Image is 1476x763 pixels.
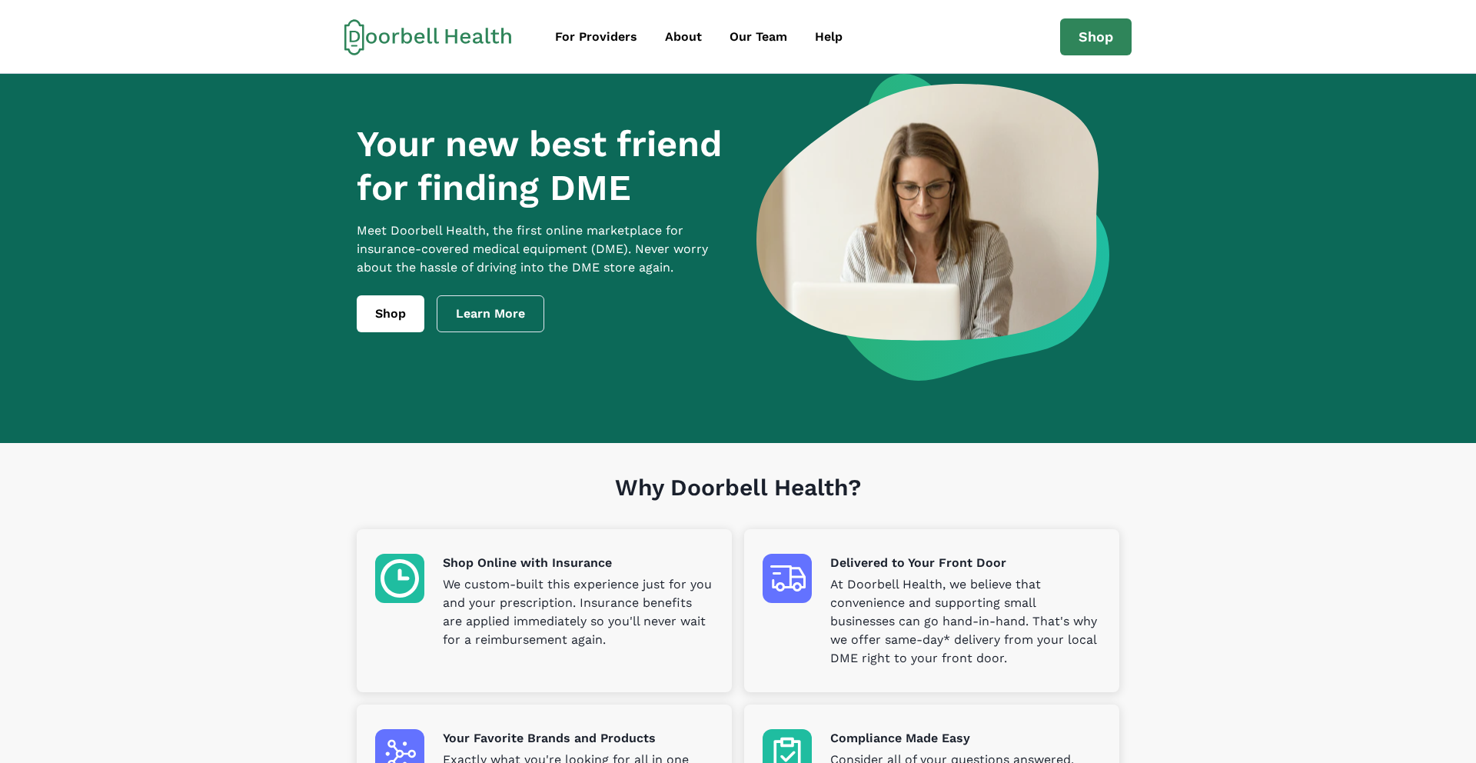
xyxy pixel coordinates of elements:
[653,22,714,52] a: About
[357,474,1119,529] h1: Why Doorbell Health?
[665,28,702,46] div: About
[830,575,1101,668] p: At Doorbell Health, we believe that convenience and supporting small businesses can go hand-in-ha...
[543,22,650,52] a: For Providers
[443,729,713,748] p: Your Favorite Brands and Products
[830,729,1101,748] p: Compliance Made Easy
[815,28,843,46] div: Help
[357,222,730,277] p: Meet Doorbell Health, the first online marketplace for insurance-covered medical equipment (DME)....
[443,554,713,572] p: Shop Online with Insurance
[803,22,855,52] a: Help
[555,28,637,46] div: For Providers
[763,554,812,603] img: Delivered to Your Front Door icon
[375,554,424,603] img: Shop Online with Insurance icon
[830,554,1101,572] p: Delivered to Your Front Door
[443,575,713,649] p: We custom-built this experience just for you and your prescription. Insurance benefits are applie...
[756,74,1109,381] img: a woman looking at a computer
[357,122,730,209] h1: Your new best friend for finding DME
[1060,18,1132,55] a: Shop
[437,295,544,332] a: Learn More
[730,28,787,46] div: Our Team
[357,295,424,332] a: Shop
[717,22,799,52] a: Our Team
